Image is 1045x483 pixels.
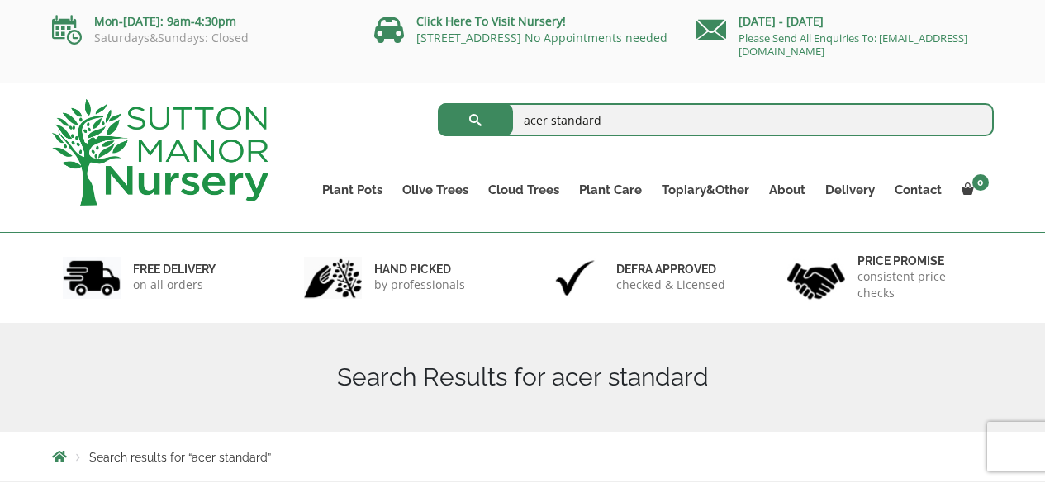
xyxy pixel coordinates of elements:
p: consistent price checks [857,268,983,301]
p: [DATE] - [DATE] [696,12,994,31]
a: Click Here To Visit Nursery! [416,13,566,29]
a: Plant Care [569,178,652,201]
a: Topiary&Other [652,178,759,201]
a: Cloud Trees [478,178,569,201]
a: Delivery [815,178,885,201]
p: Mon-[DATE]: 9am-4:30pm [52,12,349,31]
span: Search results for “acer standard” [89,451,271,464]
h6: Price promise [857,253,983,268]
img: 4.jpg [787,253,845,303]
h6: Defra approved [616,262,725,277]
nav: Breadcrumbs [52,450,994,463]
span: 0 [972,174,989,191]
img: 1.jpg [63,257,121,299]
input: Search... [438,103,994,136]
h6: FREE DELIVERY [133,262,216,277]
a: Plant Pots [312,178,392,201]
p: Saturdays&Sundays: Closed [52,31,349,45]
p: by professionals [374,277,465,293]
a: Olive Trees [392,178,478,201]
a: Please Send All Enquiries To: [EMAIL_ADDRESS][DOMAIN_NAME] [739,31,967,59]
a: 0 [952,178,994,201]
img: 2.jpg [304,257,362,299]
a: Contact [885,178,952,201]
p: checked & Licensed [616,277,725,293]
h1: Search Results for acer standard [52,362,994,392]
h6: hand picked [374,262,465,277]
a: About [759,178,815,201]
a: [STREET_ADDRESS] No Appointments needed [416,30,667,45]
img: 3.jpg [546,257,604,299]
p: on all orders [133,277,216,293]
img: logo [52,99,268,206]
